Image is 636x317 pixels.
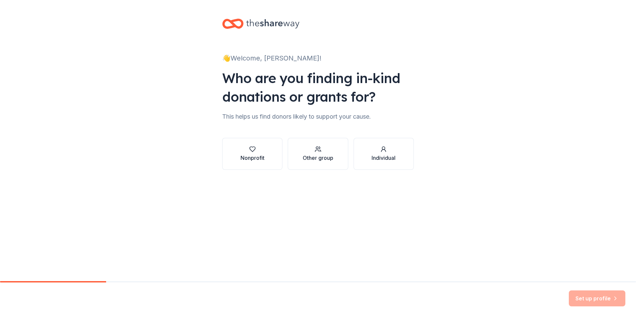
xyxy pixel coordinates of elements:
[222,53,414,63] div: 👋 Welcome, [PERSON_NAME]!
[354,138,414,170] button: Individual
[222,111,414,122] div: This helps us find donors likely to support your cause.
[303,154,333,162] div: Other group
[240,154,264,162] div: Nonprofit
[288,138,348,170] button: Other group
[222,138,282,170] button: Nonprofit
[372,154,396,162] div: Individual
[222,69,414,106] div: Who are you finding in-kind donations or grants for?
